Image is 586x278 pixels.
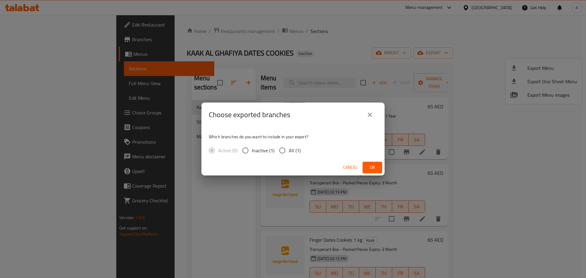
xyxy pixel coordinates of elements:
[218,147,237,154] span: Active (0)
[363,162,382,173] button: Ok
[289,147,301,154] span: All (1)
[343,164,358,171] span: Cancel
[341,162,360,173] button: Cancel
[209,134,377,140] p: Which branches do you want to include in your export?
[209,110,290,120] h2: Choose exported branches
[367,164,377,171] span: Ok
[252,147,274,154] span: Inactive (1)
[363,107,377,122] button: close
